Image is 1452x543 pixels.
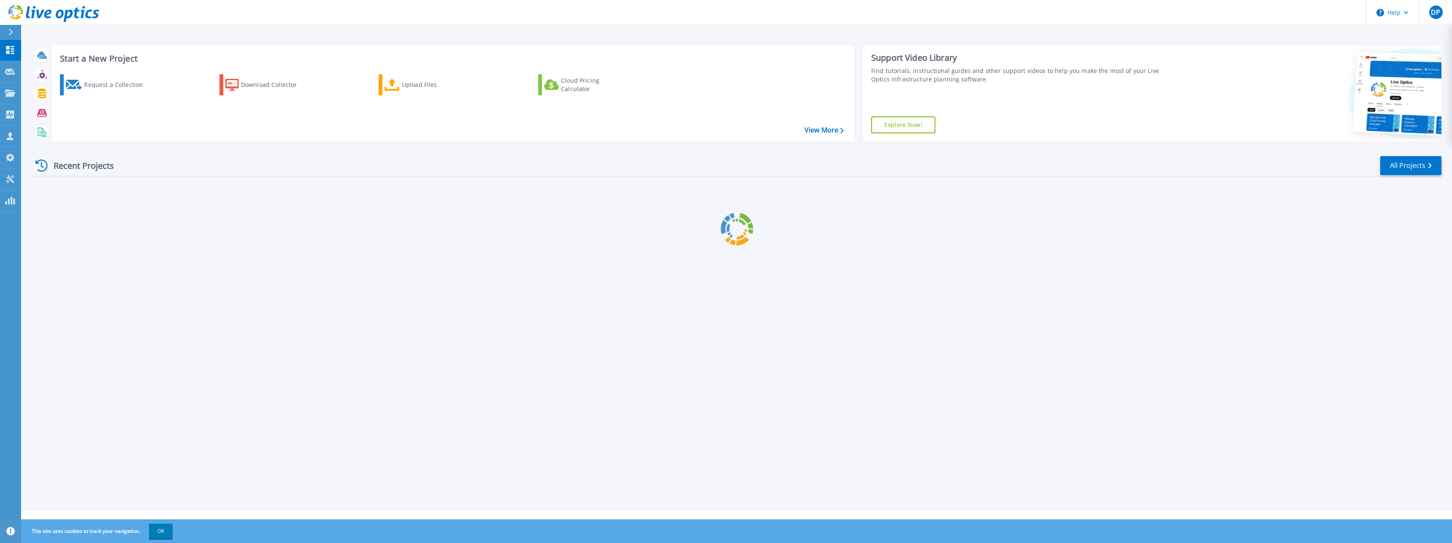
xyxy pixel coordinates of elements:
[149,524,173,539] button: OK
[219,74,314,95] a: Download Collector
[871,67,1173,84] div: Find tutorials, instructional guides and other support videos to help you make the most of your L...
[1431,9,1440,16] span: DP
[1380,156,1441,175] a: All Projects
[241,76,309,93] div: Download Collector
[84,76,152,93] div: Request a Collection
[538,74,632,95] a: Cloud Pricing Calculator
[379,74,473,95] a: Upload Files
[561,76,628,93] div: Cloud Pricing Calculator
[805,126,844,134] a: View More
[33,155,125,176] div: Recent Projects
[60,54,843,63] h3: Start a New Project
[871,116,935,133] a: Explore Now!
[871,52,1173,63] div: Support Video Library
[23,524,173,539] span: This site uses cookies to track your navigation.
[402,76,469,93] div: Upload Files
[60,74,154,95] a: Request a Collection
